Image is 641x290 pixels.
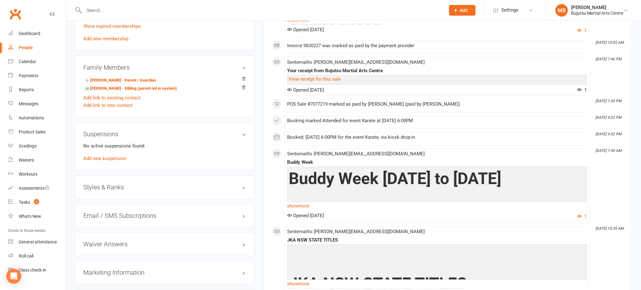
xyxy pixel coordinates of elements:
[8,27,66,41] a: Dashboard
[287,280,587,288] a: show more
[19,31,40,36] div: Dashboard
[577,27,587,34] button: 1
[287,68,587,73] div: Your receipt from Bujutsu Martial Arts Centre
[287,160,587,165] div: Buddy Week
[460,8,468,13] span: Add
[287,213,324,219] span: Opened [DATE]
[287,151,425,157] span: Sent email to [PERSON_NAME][EMAIL_ADDRESS][DOMAIN_NAME]
[287,102,587,107] div: POS Sale #7077219 marked as paid by [PERSON_NAME] (paid by [PERSON_NAME])
[501,3,518,17] span: Settings
[287,87,324,93] span: Opened [DATE]
[83,156,126,162] a: Add new suspension
[19,239,57,244] div: General attendance
[83,23,141,29] a: Show expired memberships
[19,73,38,78] div: Payments
[82,6,441,15] input: Search...
[596,132,622,137] i: [DATE] 4:52 PM
[8,97,66,111] a: Messages
[596,116,622,120] i: [DATE] 4:52 PM
[19,45,33,50] div: People
[8,125,66,139] a: Product Sales
[83,212,246,219] h3: Email / SMS Subscriptions
[289,169,501,188] span: Buddy Week [DATE] to [DATE]
[84,86,177,92] a: [PERSON_NAME] - Sibling (parent not in system)
[8,195,66,209] a: Tasks 2
[287,229,425,235] span: Sent email to [PERSON_NAME][EMAIL_ADDRESS][DOMAIN_NAME]
[19,115,44,120] div: Automations
[8,249,66,263] a: Roll call
[83,36,128,42] a: Add new membership
[19,157,34,162] div: Waivers
[596,57,622,61] i: [DATE] 7:46 PM
[449,5,476,16] button: Add
[83,102,133,109] a: Add link to new contact
[7,6,23,22] a: Clubworx
[287,59,425,65] span: Sent email to [PERSON_NAME][EMAIL_ADDRESS][DOMAIN_NAME]
[287,238,587,243] div: JKA NSW STATE TITLES
[83,131,246,138] h3: Suspensions
[19,59,36,64] div: Calendar
[287,27,324,32] span: Opened [DATE]
[8,167,66,181] a: Workouts
[287,43,587,48] div: Invoice 9830227 was marked as paid by the payment provider
[6,269,21,284] div: Open Intercom Messenger
[83,64,246,71] h3: Family Members
[287,135,587,140] div: Booked: [DATE] 6:00PM for the event Karate, via kiosk drop-in
[571,5,624,10] div: [PERSON_NAME]
[19,129,46,134] div: Product Sales
[596,149,622,153] i: [DATE] 7:40 AM
[19,101,38,106] div: Messages
[8,41,66,55] a: People
[83,269,246,276] h3: Marketing Information
[8,263,66,277] a: Class kiosk mode
[19,214,41,219] div: What's New
[596,227,624,231] i: [DATE] 10:29 AM
[577,87,587,93] span: 1
[83,184,246,191] h3: Styles & Ranks
[8,181,66,195] a: Assessments
[287,202,587,211] a: show more
[34,199,39,204] span: 2
[19,143,37,148] div: Gradings
[8,235,66,249] a: General attendance kiosk mode
[8,209,66,223] a: What's New
[19,267,46,272] div: Class check-in
[287,118,587,124] div: Booking marked Attended for event Karate at [DATE] 6:00PM
[19,253,33,258] div: Roll call
[577,213,587,221] button: 1
[8,139,66,153] a: Gradings
[84,77,156,84] a: [PERSON_NAME] - Parent / Guardian
[83,94,140,102] a: Add link to existing contact
[83,241,246,248] h3: Waiver Answers
[19,200,30,205] div: Tasks
[596,99,622,103] i: [DATE] 7:45 PM
[19,172,37,177] div: Workouts
[555,4,568,17] div: MS
[8,55,66,69] a: Calendar
[8,83,66,97] a: Reports
[83,142,246,150] p: No active suspensions found.
[19,186,50,191] div: Assessments
[8,111,66,125] a: Automations
[571,10,624,16] div: Bujutsu Martial Arts Centre
[8,69,66,83] a: Payments
[19,87,34,92] div: Reports
[8,153,66,167] a: Waivers
[289,76,341,82] a: View receipt for this sale
[596,40,624,45] i: [DATE] 10:05 AM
